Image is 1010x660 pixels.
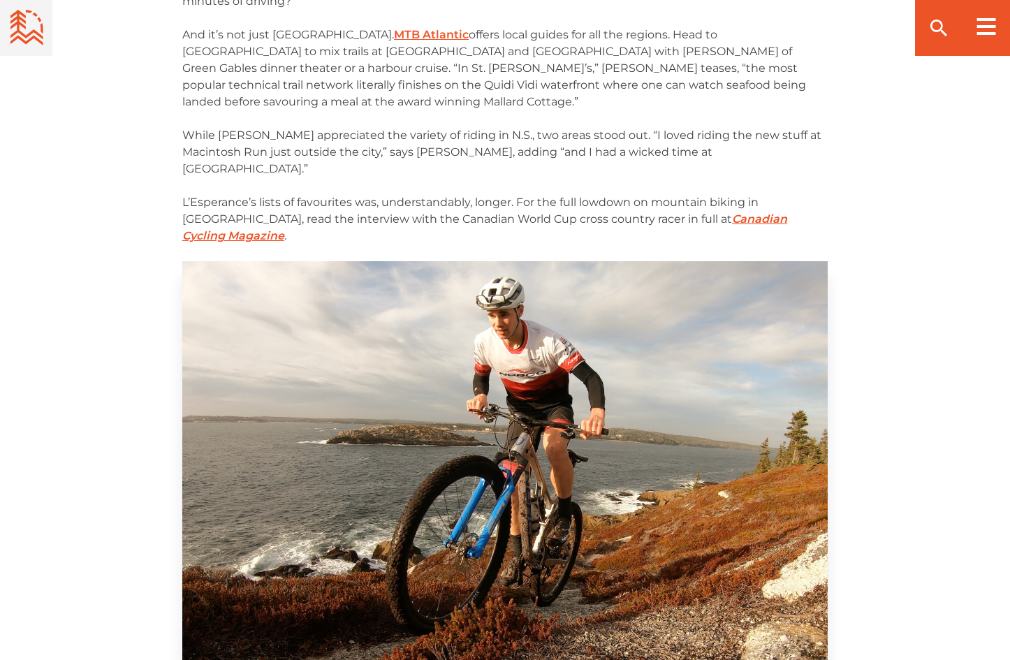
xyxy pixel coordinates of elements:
p: And it’s not just [GEOGRAPHIC_DATA]. offers local guides for all the regions. Head to [GEOGRAPHIC... [182,27,828,110]
a: MTB Atlantic [394,28,469,41]
ion-icon: search [928,17,950,39]
p: While [PERSON_NAME] appreciated the variety of riding in N.S., two areas stood out. “I loved ridi... [182,127,828,177]
p: L’Esperance’s lists of favourites was, understandably, longer. For the full lowdown on mountain b... [182,194,828,244]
